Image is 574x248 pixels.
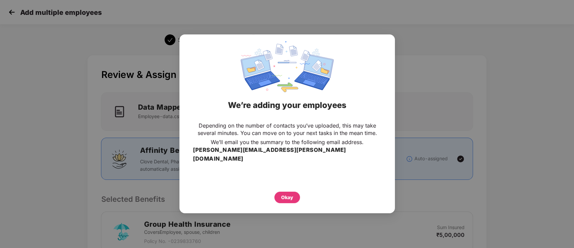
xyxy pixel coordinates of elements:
div: Okay [281,194,293,201]
div: We’re adding your employees [188,92,386,118]
img: svg+xml;base64,PHN2ZyBpZD0iRGF0YV9zeW5jaW5nIiB4bWxucz0iaHR0cDovL3d3dy53My5vcmcvMjAwMC9zdmciIHdpZH... [240,41,333,92]
h3: [PERSON_NAME][EMAIL_ADDRESS][PERSON_NAME][DOMAIN_NAME] [193,146,381,163]
p: Depending on the number of contacts you’ve uploaded, this may take several minutes. You can move ... [193,122,381,137]
p: We’ll email you the summary to the following email address. [211,138,364,146]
